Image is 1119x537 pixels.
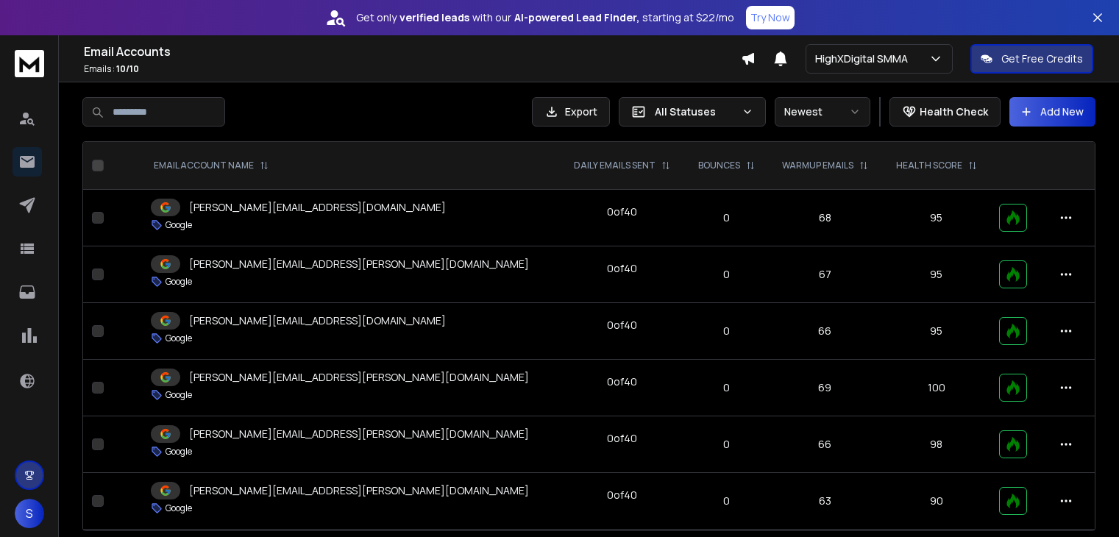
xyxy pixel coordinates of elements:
div: 0 of 40 [607,431,637,446]
td: 67 [768,246,882,303]
p: [PERSON_NAME][EMAIL_ADDRESS][DOMAIN_NAME] [189,313,446,328]
p: Google [166,389,192,401]
strong: verified leads [399,10,469,25]
div: 0 of 40 [607,205,637,219]
td: 95 [882,303,991,360]
td: 100 [882,360,991,416]
p: Google [166,276,192,288]
p: Try Now [750,10,790,25]
td: 95 [882,190,991,246]
div: 0 of 40 [607,374,637,389]
button: S [15,499,44,528]
p: Google [166,502,192,514]
td: 66 [768,303,882,360]
p: HEALTH SCORE [896,160,962,171]
p: [PERSON_NAME][EMAIL_ADDRESS][PERSON_NAME][DOMAIN_NAME] [189,483,529,498]
strong: AI-powered Lead Finder, [514,10,639,25]
td: 68 [768,190,882,246]
p: BOUNCES [698,160,740,171]
p: [PERSON_NAME][EMAIL_ADDRESS][DOMAIN_NAME] [189,200,446,215]
button: Newest [775,97,870,127]
p: 0 [693,210,759,225]
button: Try Now [746,6,795,29]
p: 0 [693,380,759,395]
div: 0 of 40 [607,318,637,332]
p: WARMUP EMAILS [782,160,853,171]
td: 69 [768,360,882,416]
p: [PERSON_NAME][EMAIL_ADDRESS][PERSON_NAME][DOMAIN_NAME] [189,257,529,271]
button: Get Free Credits [970,44,1093,74]
div: EMAIL ACCOUNT NAME [154,160,269,171]
p: HighXDigital SMMA [815,51,914,66]
p: Google [166,332,192,344]
p: 0 [693,324,759,338]
button: Export [532,97,610,127]
button: Add New [1009,97,1095,127]
p: Get Free Credits [1001,51,1083,66]
p: DAILY EMAILS SENT [574,160,656,171]
p: 0 [693,494,759,508]
p: Health Check [920,104,988,119]
td: 66 [768,416,882,473]
img: logo [15,50,44,77]
p: 0 [693,267,759,282]
span: 10 / 10 [116,63,139,75]
p: [PERSON_NAME][EMAIL_ADDRESS][PERSON_NAME][DOMAIN_NAME] [189,370,529,385]
button: Health Check [889,97,1001,127]
p: All Statuses [655,104,736,119]
div: 0 of 40 [607,488,637,502]
p: Google [166,219,192,231]
td: 95 [882,246,991,303]
p: [PERSON_NAME][EMAIL_ADDRESS][PERSON_NAME][DOMAIN_NAME] [189,427,529,441]
p: Google [166,446,192,458]
p: Get only with our starting at $22/mo [356,10,734,25]
p: 0 [693,437,759,452]
p: Emails : [84,63,741,75]
h1: Email Accounts [84,43,741,60]
td: 63 [768,473,882,530]
td: 90 [882,473,991,530]
td: 98 [882,416,991,473]
div: 0 of 40 [607,261,637,276]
